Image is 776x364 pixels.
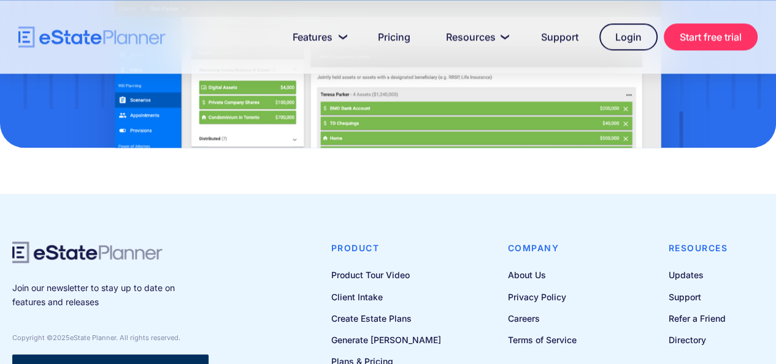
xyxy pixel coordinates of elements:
h4: Resources [669,241,728,255]
a: home [18,26,166,48]
a: Create Estate Plans [331,311,441,326]
a: Client Intake [331,289,441,305]
a: Pricing [363,25,425,49]
a: Updates [669,267,728,282]
h4: Product [331,241,441,255]
a: Resources [431,25,520,49]
a: Login [599,23,658,50]
a: Support [669,289,728,305]
a: About Us [508,267,577,282]
a: Features [278,25,357,49]
a: Generate [PERSON_NAME] [331,332,441,347]
div: Copyright © eState Planner. All rights reserved. [12,333,209,342]
a: Refer a Friend [669,311,728,326]
a: Directory [669,332,728,347]
h4: Company [508,241,577,255]
a: Careers [508,311,577,326]
a: Start free trial [664,23,758,50]
a: Support [526,25,593,49]
span: 2025 [53,333,70,342]
a: Product Tour Video [331,267,441,282]
p: Join our newsletter to stay up to date on features and releases [12,281,209,309]
span: Last Name [157,1,201,11]
a: Terms of Service [508,332,577,347]
a: Privacy Policy [508,289,577,305]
